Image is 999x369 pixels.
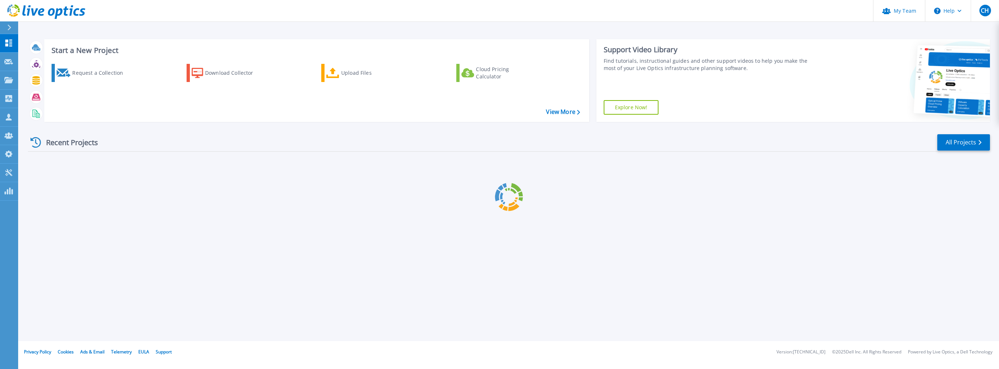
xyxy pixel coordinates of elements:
a: Upload Files [321,64,402,82]
a: Telemetry [111,349,132,355]
a: Cookies [58,349,74,355]
span: CH [981,8,989,13]
div: Support Video Library [604,45,808,54]
div: Request a Collection [72,66,130,80]
div: Cloud Pricing Calculator [476,66,534,80]
a: View More [546,108,580,115]
li: Version: [TECHNICAL_ID] [776,350,825,354]
li: © 2025 Dell Inc. All Rights Reserved [832,350,901,354]
a: Privacy Policy [24,349,51,355]
a: EULA [138,349,149,355]
div: Recent Projects [28,134,108,151]
a: Request a Collection [52,64,132,82]
div: Download Collector [205,66,263,80]
a: Ads & Email [80,349,105,355]
a: All Projects [937,134,990,151]
div: Upload Files [341,66,399,80]
h3: Start a New Project [52,46,580,54]
div: Find tutorials, instructional guides and other support videos to help you make the most of your L... [604,57,808,72]
a: Support [156,349,172,355]
a: Cloud Pricing Calculator [456,64,537,82]
li: Powered by Live Optics, a Dell Technology [908,350,992,354]
a: Explore Now! [604,100,659,115]
a: Download Collector [187,64,268,82]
